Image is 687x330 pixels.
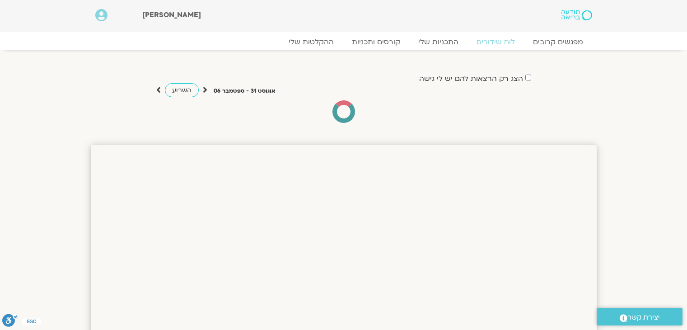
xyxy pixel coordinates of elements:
[627,311,660,324] span: יצירת קשר
[597,308,682,325] a: יצירת קשר
[165,83,199,97] a: השבוע
[343,38,409,47] a: קורסים ותכניות
[280,38,343,47] a: ההקלטות שלי
[172,86,192,94] span: השבוע
[409,38,467,47] a: התכניות שלי
[214,86,276,96] p: אוגוסט 31 - ספטמבר 06
[142,10,201,20] span: [PERSON_NAME]
[467,38,524,47] a: לוח שידורים
[95,38,592,47] nav: Menu
[419,75,523,83] label: הצג רק הרצאות להם יש לי גישה
[524,38,592,47] a: מפגשים קרובים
